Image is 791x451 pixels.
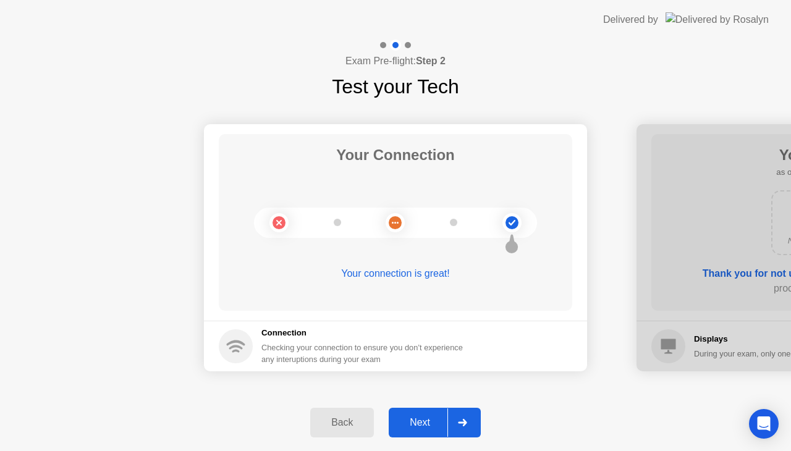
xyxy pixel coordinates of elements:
[219,266,572,281] div: Your connection is great!
[261,342,470,365] div: Checking your connection to ensure you don’t experience any interuptions during your exam
[666,12,769,27] img: Delivered by Rosalyn
[332,72,459,101] h1: Test your Tech
[345,54,446,69] h4: Exam Pre-flight:
[314,417,370,428] div: Back
[392,417,447,428] div: Next
[749,409,779,439] div: Open Intercom Messenger
[310,408,374,437] button: Back
[336,144,455,166] h1: Your Connection
[416,56,446,66] b: Step 2
[261,327,470,339] h5: Connection
[389,408,481,437] button: Next
[603,12,658,27] div: Delivered by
